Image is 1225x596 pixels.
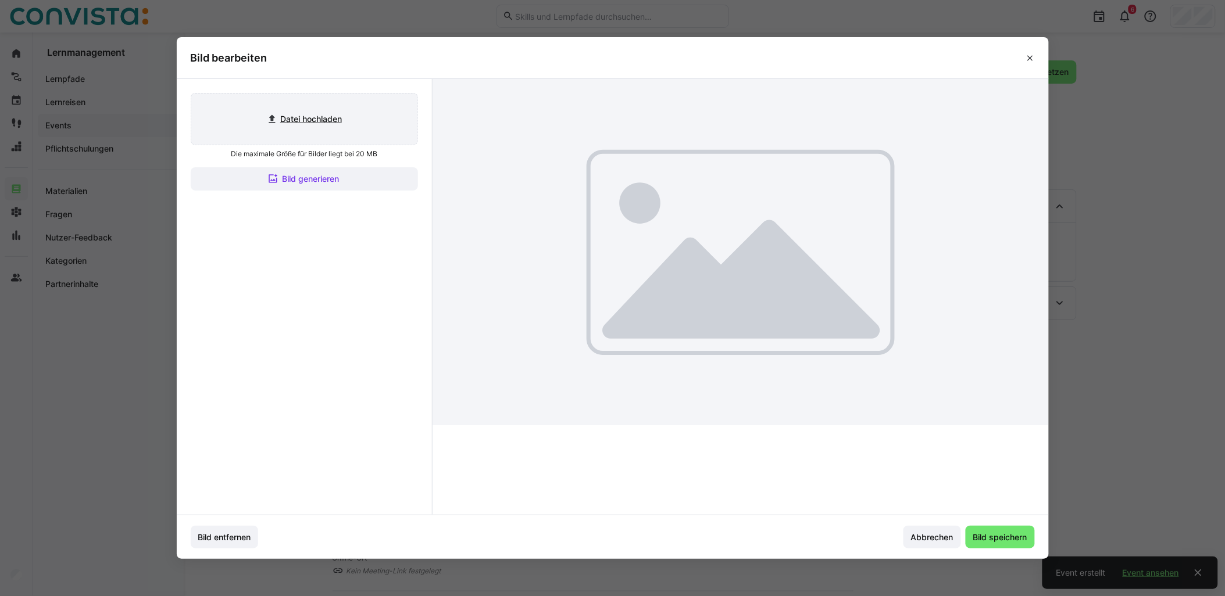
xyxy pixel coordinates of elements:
[433,79,1049,425] img: image-placeholder.svg
[972,532,1029,543] span: Bild speichern
[191,51,267,64] h3: Bild bearbeiten
[909,532,955,543] span: Abbrechen
[191,167,418,191] button: Bild generieren
[196,532,252,543] span: Bild entfernen
[231,150,377,158] span: Die maximale Größe für Bilder liegt bei 20 MB
[966,526,1035,549] button: Bild speichern
[280,173,341,185] span: Bild generieren
[903,526,961,549] button: Abbrechen
[191,526,259,549] button: Bild entfernen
